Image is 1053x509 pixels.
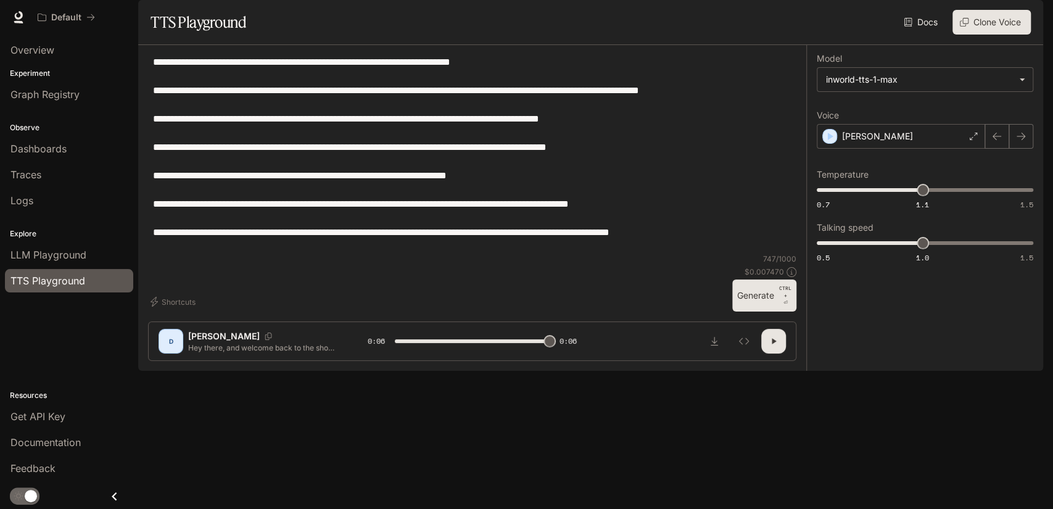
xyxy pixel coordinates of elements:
[1020,199,1033,210] span: 1.5
[826,73,1013,86] div: inworld-tts-1-max
[32,5,101,30] button: All workspaces
[817,223,873,232] p: Talking speed
[51,12,81,23] p: Default
[260,333,277,340] button: Copy Voice ID
[901,10,943,35] a: Docs
[560,335,577,347] span: 0:06
[916,199,929,210] span: 1.1
[732,329,756,354] button: Inspect
[188,342,338,353] p: Hey there, and welcome back to the show! We've got a fascinating episode lined up [DATE], includi...
[151,10,246,35] h1: TTS Playground
[161,331,181,351] div: D
[1020,252,1033,263] span: 1.5
[952,10,1031,35] button: Clone Voice
[779,284,791,307] p: ⏎
[817,68,1033,91] div: inworld-tts-1-max
[732,279,796,312] button: GenerateCTRL +⏎
[842,130,913,143] p: [PERSON_NAME]
[779,284,791,299] p: CTRL +
[148,292,200,312] button: Shortcuts
[916,252,929,263] span: 1.0
[702,329,727,354] button: Download audio
[817,170,869,179] p: Temperature
[188,330,260,342] p: [PERSON_NAME]
[368,335,385,347] span: 0:06
[817,252,830,263] span: 0.5
[817,54,842,63] p: Model
[817,199,830,210] span: 0.7
[817,111,839,120] p: Voice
